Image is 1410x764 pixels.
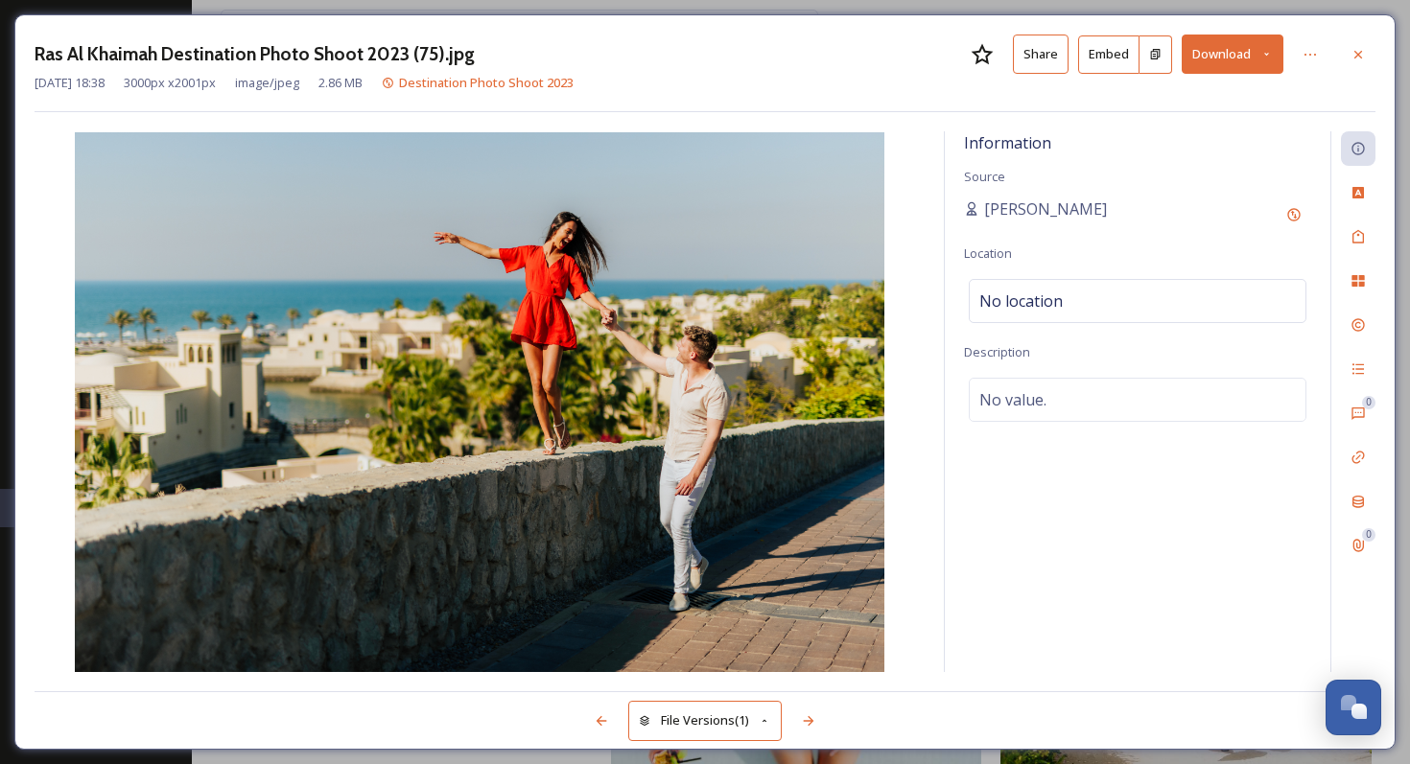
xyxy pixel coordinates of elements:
[1326,680,1381,735] button: Open Chat
[318,74,363,92] span: 2.86 MB
[964,343,1030,360] span: Description
[1362,528,1375,542] div: 0
[235,74,299,92] span: image/jpeg
[628,701,782,740] button: File Versions(1)
[964,168,1005,185] span: Source
[399,74,574,91] span: Destination Photo Shoot 2023
[979,388,1046,411] span: No value.
[984,197,1107,220] span: [PERSON_NAME]
[124,74,216,92] span: 3000 px x 2001 px
[35,40,475,68] h3: Ras Al Khaimah Destination Photo Shoot 2023 (75).jpg
[35,74,105,92] span: [DATE] 18:38
[35,132,925,672] img: Ras%20Al%20Khaimah%20Destination%20Photo%20Shoot%202023%20(75).jpg
[964,244,1012,262] span: Location
[1078,35,1140,74] button: Embed
[979,289,1063,313] span: No location
[1013,35,1069,74] button: Share
[1362,396,1375,409] div: 0
[1182,35,1283,74] button: Download
[964,132,1051,153] span: Information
